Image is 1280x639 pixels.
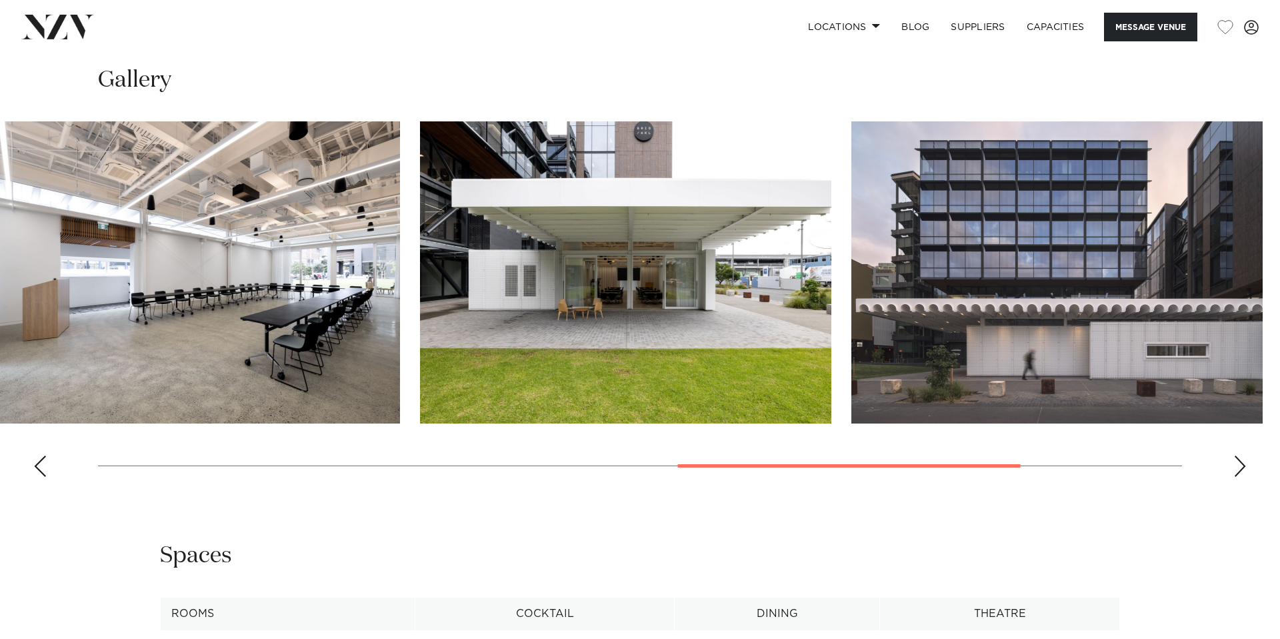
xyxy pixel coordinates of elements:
[160,541,232,571] h2: Spaces
[415,598,675,630] th: Cocktail
[1016,13,1095,41] a: Capacities
[675,598,880,630] th: Dining
[1104,13,1197,41] button: Message Venue
[851,121,1263,424] swiper-slide: 7 / 8
[891,13,940,41] a: BLOG
[420,121,831,424] swiper-slide: 6 / 8
[161,598,415,630] th: Rooms
[797,13,891,41] a: Locations
[880,598,1120,630] th: Theatre
[21,15,94,39] img: nzv-logo.png
[940,13,1015,41] a: SUPPLIERS
[98,65,171,95] h2: Gallery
